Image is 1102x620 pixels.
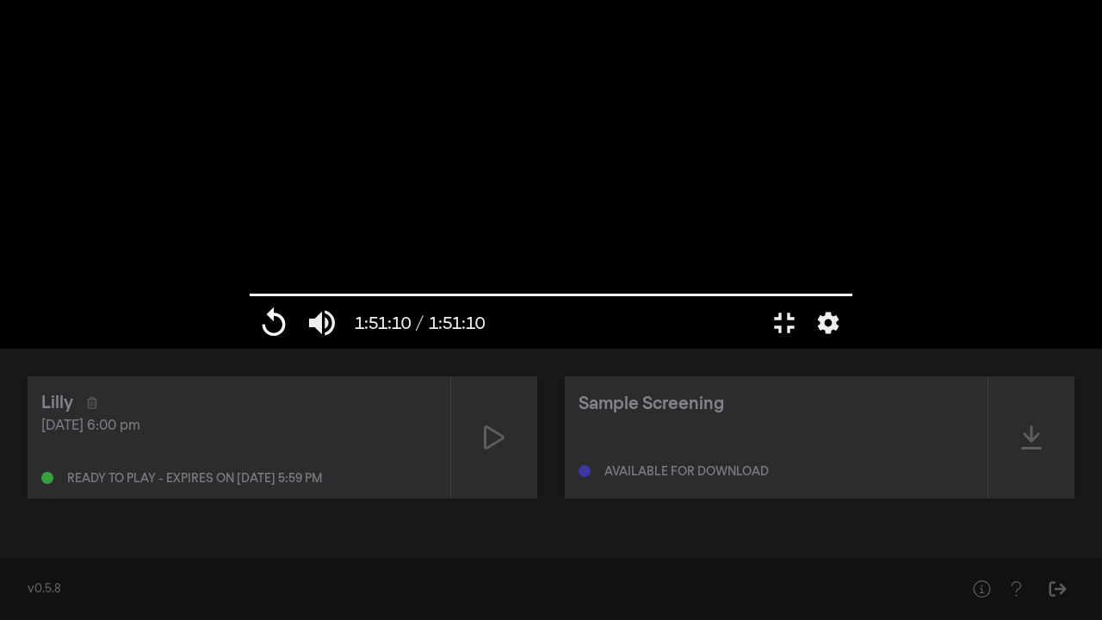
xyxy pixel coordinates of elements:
div: v0.5.8 [28,580,930,598]
button: Sign Out [1040,572,1074,606]
div: Sample Screening [579,391,724,417]
button: Replay [250,297,298,349]
button: Help [999,572,1033,606]
div: Available for download [604,466,769,478]
button: Help [964,572,999,606]
button: Exit full screen [760,297,808,349]
div: Lilly [41,390,73,416]
button: 1:51:10 / 1:51:10 [346,297,493,349]
div: Ready to play - expires on [DATE] 5:59 pm [67,473,322,485]
button: More settings [808,297,848,349]
button: Mute [298,297,346,349]
div: [DATE] 6:00 pm [41,416,436,437]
